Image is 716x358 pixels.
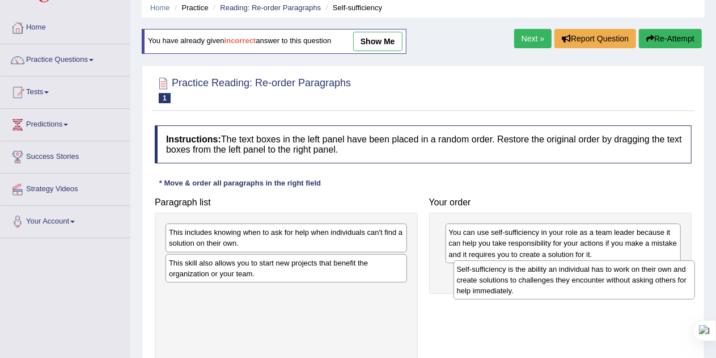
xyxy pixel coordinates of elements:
a: Next » [514,29,552,48]
a: Tests [1,77,130,105]
button: Report Question [554,29,636,48]
span: 1 [159,93,171,103]
li: Self-sufficiency [323,2,382,13]
a: Home [150,3,170,12]
a: Practice Questions [1,44,130,73]
div: Self-sufficiency is the ability an individual has to work on their own and create solutions to ch... [454,260,696,300]
a: show me [353,32,403,51]
h4: The text boxes in the left panel have been placed in a random order. Restore the original order b... [155,125,692,163]
div: You have already given answer to this question [142,29,406,54]
div: This includes knowing when to ask for help when individuals can't find a solution on their own. [166,224,407,252]
button: Re-Attempt [639,29,702,48]
a: Success Stories [1,141,130,170]
h2: Practice Reading: Re-order Paragraphs [155,75,351,103]
h4: Your order [429,197,692,208]
div: * Move & order all paragraphs in the right field [155,178,325,188]
a: Predictions [1,109,130,137]
a: Reading: Re-order Paragraphs [220,3,321,12]
li: Practice [172,2,208,13]
b: incorrect [224,37,256,45]
a: Home [1,12,130,40]
a: Your Account [1,206,130,234]
div: You can use self-sufficiency in your role as a team leader because it can help you take responsib... [446,224,681,263]
b: Instructions: [166,134,221,144]
div: This skill also allows you to start new projects that benefit the organization or your team. [166,254,407,283]
a: Strategy Videos [1,174,130,202]
h4: Paragraph list [155,197,418,208]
